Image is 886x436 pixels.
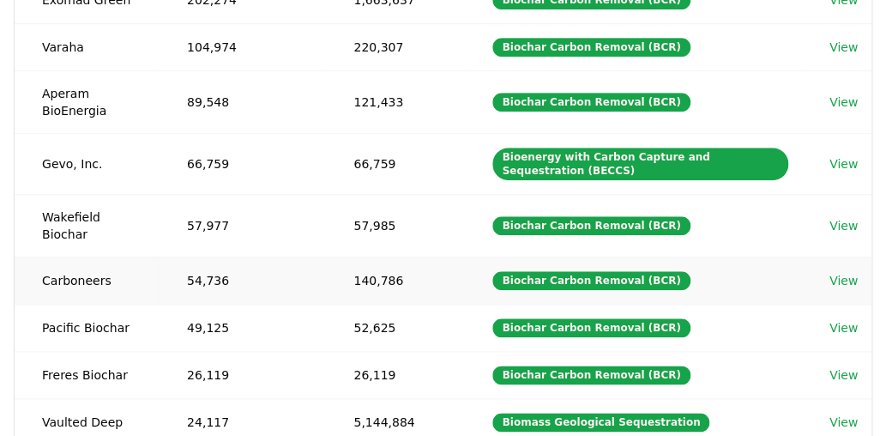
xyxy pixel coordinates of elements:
[15,133,160,194] td: Gevo, Inc.
[326,194,465,257] td: 57,985
[829,319,858,336] a: View
[15,70,160,133] td: Aperam BioEnergia
[326,133,465,194] td: 66,759
[326,304,465,351] td: 52,625
[492,38,690,57] div: Biochar Carbon Removal (BCR)
[492,318,690,337] div: Biochar Carbon Removal (BCR)
[15,23,160,70] td: Varaha
[492,216,690,235] div: Biochar Carbon Removal (BCR)
[160,23,326,70] td: 104,974
[326,23,465,70] td: 220,307
[15,351,160,398] td: Freres Biochar
[160,70,326,133] td: 89,548
[492,413,709,432] div: Biomass Geological Sequestration
[15,194,160,257] td: Wakefield Biochar
[829,155,858,173] a: View
[829,272,858,289] a: View
[492,271,690,290] div: Biochar Carbon Removal (BCR)
[160,304,326,351] td: 49,125
[15,257,160,304] td: Carboneers
[829,94,858,111] a: View
[829,366,858,384] a: View
[829,217,858,234] a: View
[15,304,160,351] td: Pacific Biochar
[829,39,858,56] a: View
[160,351,326,398] td: 26,119
[492,148,787,180] div: Bioenergy with Carbon Capture and Sequestration (BECCS)
[160,194,326,257] td: 57,977
[326,257,465,304] td: 140,786
[326,70,465,133] td: 121,433
[160,133,326,194] td: 66,759
[326,351,465,398] td: 26,119
[829,414,858,431] a: View
[160,257,326,304] td: 54,736
[492,93,690,112] div: Biochar Carbon Removal (BCR)
[492,366,690,385] div: Biochar Carbon Removal (BCR)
